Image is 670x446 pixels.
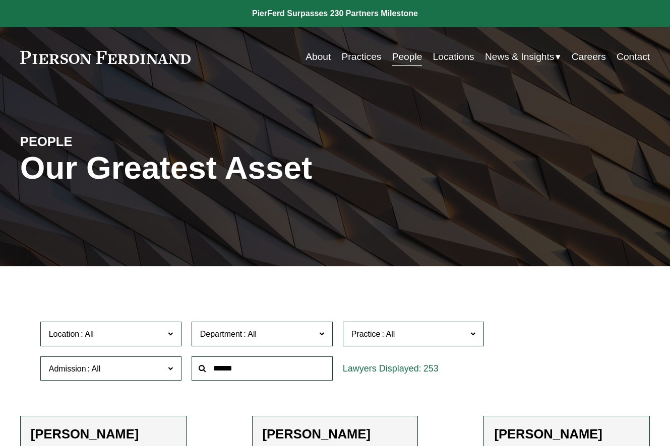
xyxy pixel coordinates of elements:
a: Careers [572,47,606,66]
a: Locations [433,47,474,66]
a: Contact [617,47,650,66]
h2: [PERSON_NAME] [263,426,408,442]
span: Location [49,330,80,338]
span: Admission [49,364,86,373]
h1: Our Greatest Asset [20,150,440,186]
span: Department [200,330,242,338]
a: Practices [342,47,382,66]
span: News & Insights [485,48,554,66]
a: About [306,47,331,66]
h4: PEOPLE [20,133,177,150]
a: folder dropdown [485,47,561,66]
a: People [392,47,422,66]
h2: [PERSON_NAME] [31,426,176,442]
h2: [PERSON_NAME] [494,426,639,442]
span: Practice [351,330,381,338]
span: 253 [423,363,439,374]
